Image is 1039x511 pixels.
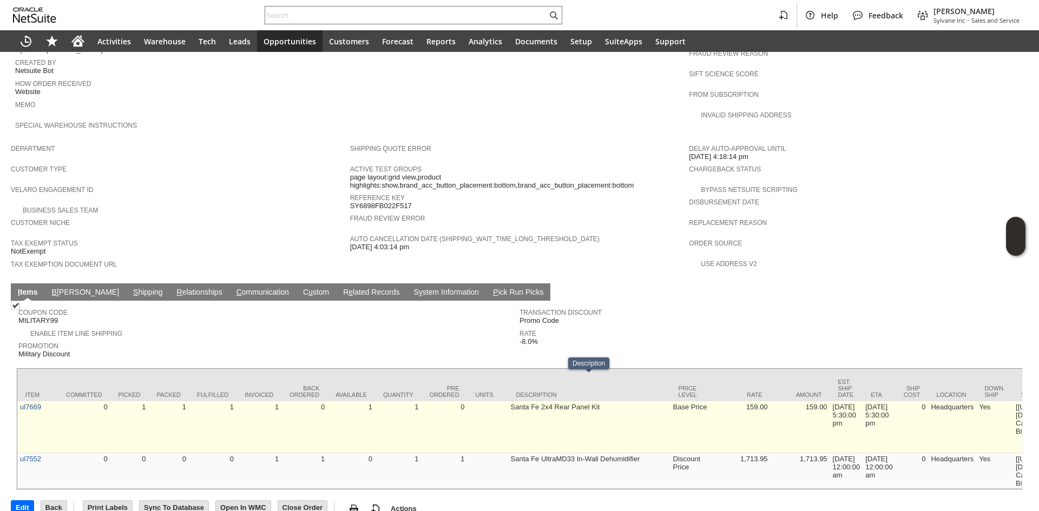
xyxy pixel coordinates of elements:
[265,9,547,22] input: Search
[177,288,182,296] span: R
[599,30,649,52] a: SuiteApps
[11,186,93,194] a: Velaro Engagement ID
[383,391,413,398] div: Quantity
[689,219,767,227] a: Replacement reason
[15,80,91,88] a: How Order Received
[15,122,137,129] a: Special Warehouse Instructions
[149,401,189,453] td: 1
[133,288,138,296] span: S
[1009,286,1022,298] a: Unrolled view on
[1006,237,1025,256] span: Oracle Guided Learning Widget. To move around, please hold and drag
[329,36,369,47] span: Customers
[49,288,122,298] a: B[PERSON_NAME]
[236,453,281,489] td: 1
[670,401,711,453] td: Base Price
[137,30,192,52] a: Warehouse
[933,6,1020,16] span: [PERSON_NAME]
[896,401,929,453] td: 0
[476,391,500,398] div: Units
[469,36,502,47] span: Analytics
[308,288,313,296] span: u
[508,453,670,489] td: Santa Fe UltraMD33 In-Wall Dehumidifier
[509,30,564,52] a: Documents
[863,453,896,489] td: [DATE] 12:00:00 am
[376,30,420,52] a: Forecast
[382,36,413,47] span: Forecast
[904,385,920,398] div: Ship Cost
[896,453,929,489] td: 0
[984,385,1005,398] div: Down. Ship
[20,455,41,463] a: ul7552
[327,401,375,453] td: 1
[670,453,711,489] td: Discount Price
[18,342,58,350] a: Promotion
[679,385,703,398] div: Price Level
[508,401,670,453] td: Santa Fe 2x4 Rear Panel Kit
[348,288,353,296] span: e
[605,36,642,47] span: SuiteApps
[689,50,768,57] a: Fraud Review Reason
[838,379,855,398] div: Est. Ship Date
[519,337,538,346] span: -8.0%
[245,391,273,398] div: Invoiced
[144,36,186,47] span: Warehouse
[52,288,57,296] span: B
[375,453,422,489] td: 1
[281,453,327,489] td: 1
[701,186,797,194] a: Bypass NetSuite Scripting
[493,288,498,296] span: P
[23,207,98,214] a: Business Sales Team
[19,35,32,48] svg: Recent Records
[462,30,509,52] a: Analytics
[967,16,969,24] span: -
[11,247,45,256] span: NotExempt
[71,35,84,48] svg: Home
[192,30,222,52] a: Tech
[711,401,771,453] td: 159.00
[189,401,236,453] td: 1
[1006,217,1025,256] iframe: Click here to launch Oracle Guided Learning Help Panel
[11,145,55,152] a: Department
[689,240,742,247] a: Order Source
[779,391,822,398] div: Amount
[66,391,102,398] div: Committed
[18,309,68,316] a: Coupon Code
[771,453,830,489] td: 1,713.95
[15,101,35,109] a: Memo
[15,67,54,75] span: Netsuite Bot
[350,145,431,152] a: Shipping Quote Error
[11,219,70,227] a: Customer Niche
[323,30,376,52] a: Customers
[18,316,58,325] span: MILITARY99
[719,391,762,398] div: Rate
[933,16,965,24] span: Sylvane Inc
[13,8,56,23] svg: logo
[350,165,422,173] a: Active Test Groups
[39,30,65,52] div: Shortcuts
[199,36,216,47] span: Tech
[430,385,459,398] div: Pre Ordered
[110,453,149,489] td: 0
[863,401,896,453] td: [DATE] 5:30:00 pm
[689,145,786,152] a: Delay Auto-Approval Until
[229,36,251,47] span: Leads
[350,194,405,202] a: Reference Key
[871,391,887,398] div: ETA
[519,309,602,316] a: Transaction Discount
[420,30,462,52] a: Reports
[701,111,791,119] a: Invalid Shipping Address
[971,16,1020,24] span: Sales and Service
[119,391,141,398] div: Picked
[91,30,137,52] a: Activities
[701,260,757,268] a: Use Address V2
[20,403,41,411] a: ul7669
[570,36,592,47] span: Setup
[15,288,41,298] a: Items
[257,30,323,52] a: Opportunities
[58,453,110,489] td: 0
[350,202,412,210] span: SY6898FB022F517
[58,401,110,453] td: 0
[149,453,189,489] td: 0
[976,453,1013,489] td: Yes
[350,215,425,222] a: Fraud Review Error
